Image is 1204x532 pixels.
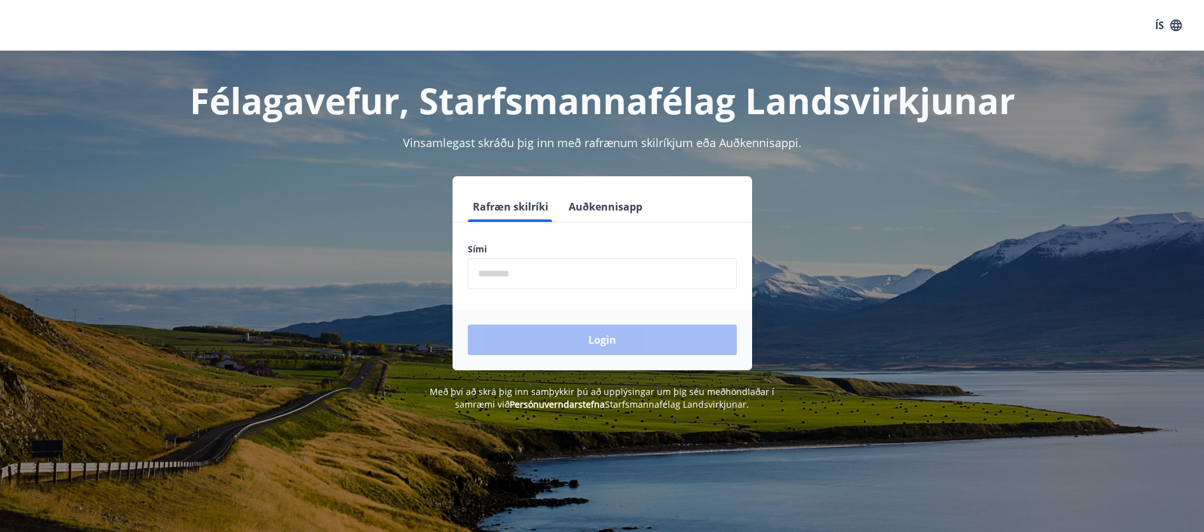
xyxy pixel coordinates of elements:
a: Persónuverndarstefna [510,398,605,410]
button: ÍS [1148,14,1189,37]
button: Rafræn skilríki [468,191,553,222]
button: Auðkennisapp [564,191,647,222]
label: Sími [468,243,737,256]
span: Með því að skrá þig inn samþykkir þú að upplýsingar um þig séu meðhöndlaðar í samræmi við Starfsm... [430,386,774,410]
span: Vinsamlegast skráðu þig inn með rafrænum skilríkjum eða Auðkennisappi. [403,135,802,150]
h1: Félagavefur, Starfsmannafélag Landsvirkjunar [161,76,1044,124]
